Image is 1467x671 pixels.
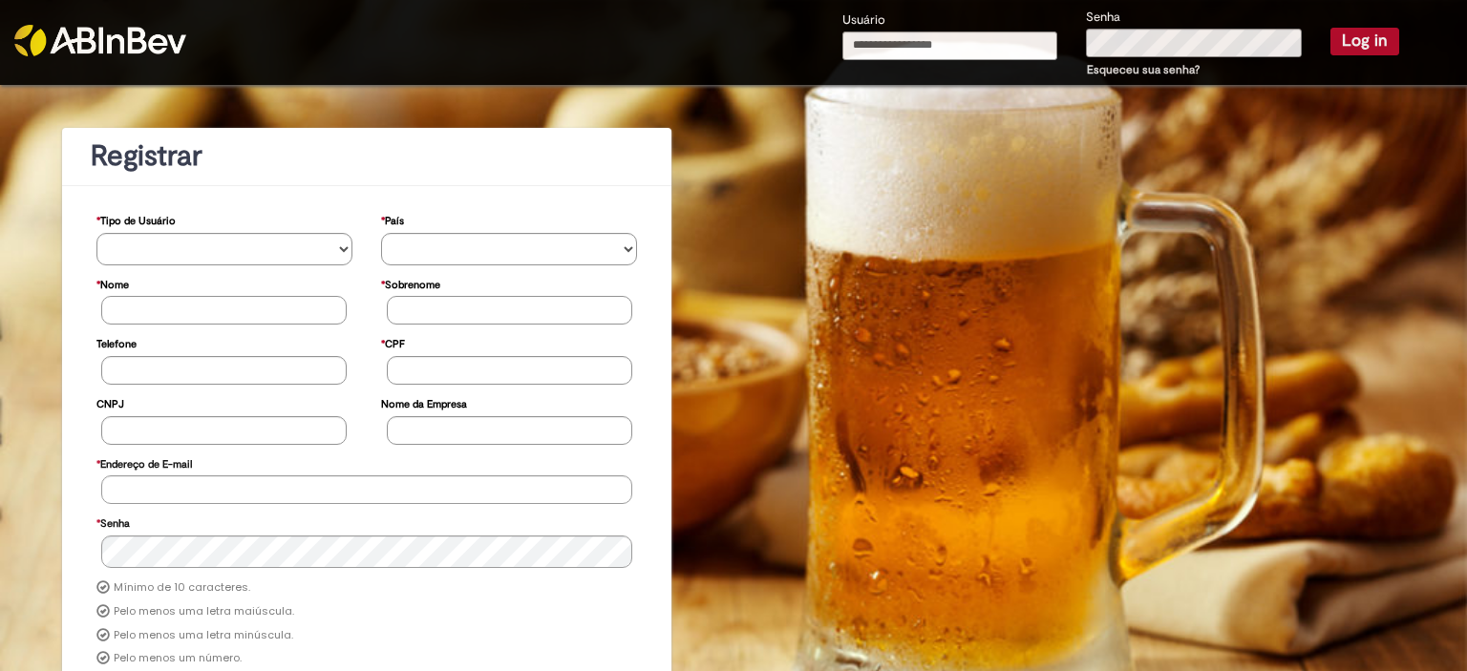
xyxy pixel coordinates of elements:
h1: Registrar [91,140,643,172]
label: Telefone [96,328,137,356]
label: Pelo menos uma letra maiúscula. [114,604,294,619]
label: Nome da Empresa [381,388,467,416]
label: Senha [96,508,130,535]
label: Nome [96,269,129,297]
a: Esqueceu sua senha? [1087,62,1200,77]
label: Endereço de E-mail [96,449,192,476]
label: Tipo de Usuário [96,205,176,233]
label: CNPJ [96,388,124,416]
label: Sobrenome [381,269,440,297]
label: Pelo menos uma letra minúscula. [114,628,293,643]
label: Usuário [842,11,885,30]
button: Log in [1330,28,1399,54]
label: País [381,205,404,233]
label: Pelo menos um número. [114,651,242,666]
label: Mínimo de 10 caracteres. [114,580,250,596]
label: CPF [381,328,405,356]
img: ABInbev-white.png [14,25,186,56]
label: Senha [1086,9,1120,27]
